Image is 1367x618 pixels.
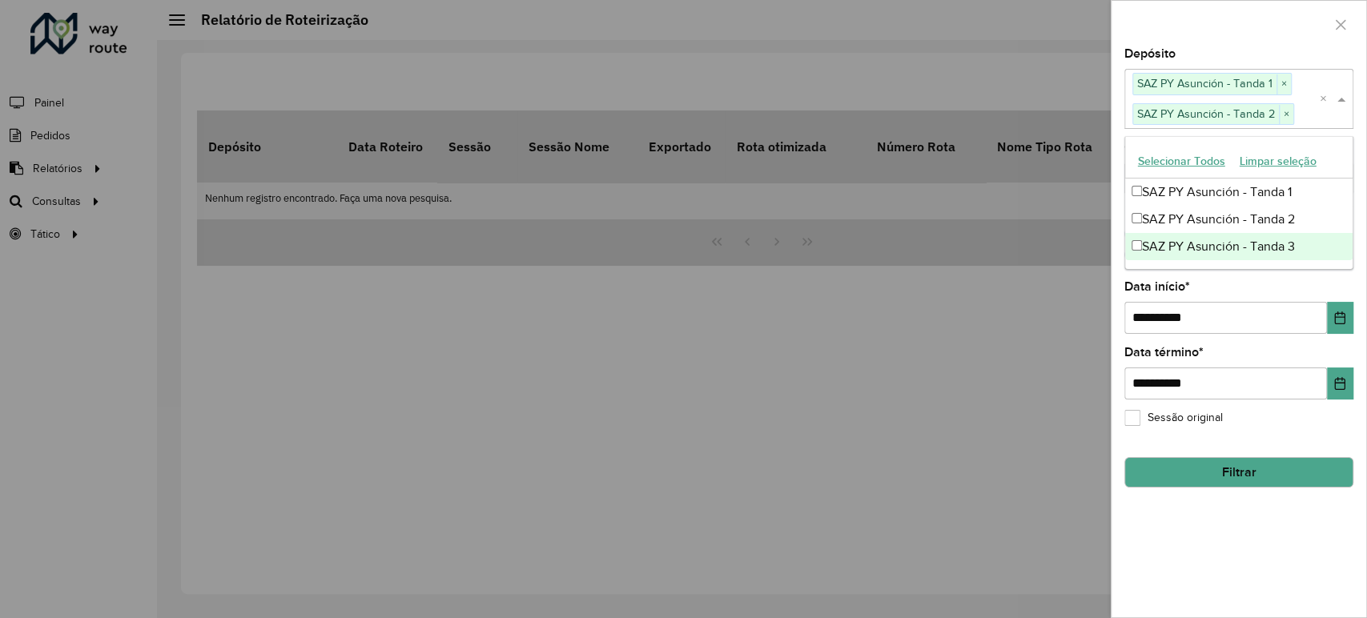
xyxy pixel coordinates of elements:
[1232,149,1324,174] button: Limpar seleção
[1327,302,1353,334] button: Choose Date
[1124,277,1190,296] label: Data início
[1277,74,1291,94] span: ×
[1133,104,1279,123] span: SAZ PY Asunción - Tanda 2
[1327,367,1353,399] button: Choose Date
[1320,90,1333,109] span: Clear all
[1125,206,1353,233] div: SAZ PY Asunción - Tanda 2
[1279,105,1293,124] span: ×
[1124,343,1204,362] label: Data término
[1124,409,1223,426] label: Sessão original
[1125,233,1353,260] div: SAZ PY Asunción - Tanda 3
[1131,149,1232,174] button: Selecionar Todos
[1133,74,1277,93] span: SAZ PY Asunción - Tanda 1
[1125,179,1353,206] div: SAZ PY Asunción - Tanda 1
[1124,136,1353,270] ng-dropdown-panel: Options list
[1124,457,1353,488] button: Filtrar
[1124,44,1176,63] label: Depósito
